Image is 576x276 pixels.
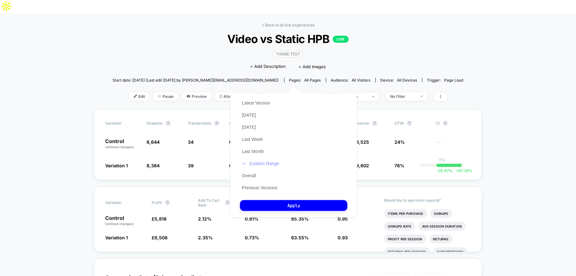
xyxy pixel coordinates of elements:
[105,198,140,207] span: Variation
[427,78,463,83] div: Trigger:
[214,121,219,126] button: ?
[384,235,426,243] li: Profit Per Session
[240,173,258,178] button: Overall
[384,198,471,203] p: Would like to see more reports?
[250,63,286,70] span: + Add Description
[113,78,278,83] span: Start date: [DATE] (Last edit [DATE] by [PERSON_NAME][EMAIL_ADDRESS][DOMAIN_NAME])
[152,216,167,222] span: £
[152,200,162,205] span: Profit
[433,247,468,256] li: Subscriptions
[298,64,326,69] span: + Add Images
[165,200,170,205] button: ?
[407,121,412,126] button: ?
[419,222,466,231] li: Avg Session Duration
[166,121,171,126] button: ?
[147,139,160,145] span: 8,644
[262,23,314,27] a: < Back to all live experiences
[384,222,415,231] li: Signups Rate
[158,95,161,98] img: end
[352,78,371,83] span: All Visitors
[188,121,211,126] span: Transactions
[394,163,404,168] span: 76%
[147,121,162,126] span: Sessions
[198,198,222,207] span: Add To Cart Rate
[397,78,417,83] span: all devices
[105,145,134,149] span: (without changes)
[291,235,309,240] span: 63.55 %
[240,149,266,154] button: Last Month
[442,162,443,167] p: |
[240,124,258,130] button: [DATE]
[240,136,265,142] button: Last Week
[436,168,453,173] span: -25.47 %
[375,78,422,83] span: Device:
[436,121,471,126] span: CI
[436,140,471,149] span: ---
[215,92,257,101] span: Allocation: 50%
[240,112,258,118] button: [DATE]
[240,185,279,191] button: Previous Versions
[220,95,222,98] img: rebalance
[129,92,150,101] span: Edit
[105,163,128,168] span: Variation 1
[443,121,448,126] button: ?
[105,139,140,149] p: Control
[331,78,371,83] div: Audience:
[273,50,303,58] span: Theme Test
[333,36,349,43] p: LIVE
[372,96,374,97] img: end
[390,94,416,99] div: No Filter
[245,235,259,240] span: 0.73 %
[188,139,194,145] span: 34
[240,100,272,106] button: Latest Version
[453,168,472,173] span: 87.25 %
[394,121,429,126] span: OTW
[188,163,194,168] span: 39
[429,235,453,243] li: Returns
[384,209,427,218] li: Items Per Purchase
[430,209,452,218] li: Signups
[305,78,321,83] span: all pages
[372,121,377,126] button: ?
[182,92,212,101] span: Preview
[289,78,321,83] div: Pages:
[198,216,212,222] span: 2.12 %
[240,200,347,211] button: Apply
[105,235,128,240] span: Variation 1
[130,32,446,46] span: Video vs Static HPB
[105,215,145,226] p: Control
[152,235,168,240] span: £
[154,216,167,222] span: 5,818
[456,168,458,173] span: +
[147,163,160,168] span: 8,384
[134,95,137,98] img: edit
[153,92,179,101] span: Pause
[444,78,463,83] span: Page Load
[154,235,168,240] span: 6,508
[439,157,445,162] p: 0%
[338,235,348,240] span: 0.93
[421,96,423,97] img: end
[384,247,430,256] li: Returns Per Session
[394,139,405,145] span: 24%
[105,121,140,126] span: Variation
[198,235,213,240] span: 2.35 %
[240,161,281,166] button: Custom Range
[105,222,134,226] span: (without changes)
